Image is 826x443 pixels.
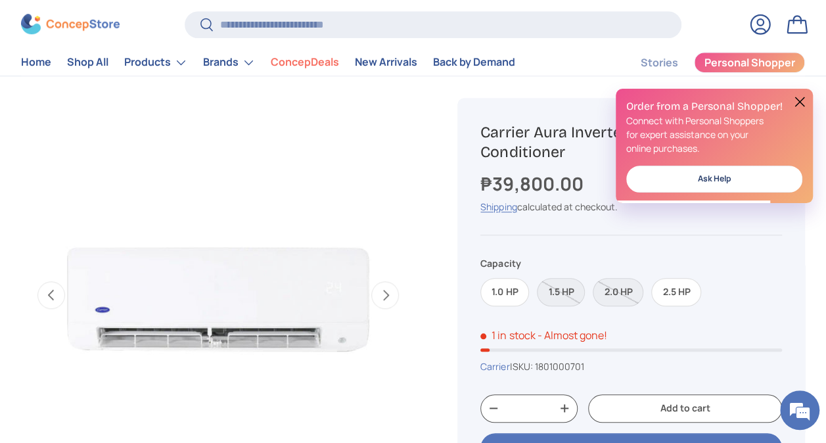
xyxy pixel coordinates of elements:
button: Add to cart [588,394,782,423]
label: Sold out [593,278,643,306]
summary: Products [116,49,195,76]
p: Connect with Personal Shoppers for expert assistance on your online purchases. [626,114,802,155]
p: - Almost gone! [537,328,607,342]
a: Carrier [480,360,509,373]
div: calculated at checkout. [480,200,782,214]
span: 1 in stock [480,328,535,342]
label: Sold out [537,278,585,306]
a: Personal Shopper [694,52,805,73]
a: Shipping [480,200,516,213]
span: Personal Shopper [704,58,795,68]
nav: Secondary [609,49,805,76]
summary: Brands [195,49,263,76]
legend: Capacity [480,256,520,270]
nav: Primary [21,49,515,76]
span: SKU: [512,360,532,373]
a: Stories [641,50,678,76]
a: Shop All [67,50,108,76]
span: | [509,360,584,373]
span: 1801000701 [534,360,584,373]
h1: Carrier Aura Inverter Split Type Air Conditioner [480,122,782,162]
strong: ₱39,800.00 [480,171,586,196]
h2: Order from a Personal Shopper! [626,99,802,114]
a: Back by Demand [433,50,515,76]
a: Ask Help [626,166,802,193]
a: New Arrivals [355,50,417,76]
a: ConcepDeals [271,50,339,76]
img: ConcepStore [21,14,120,35]
a: Home [21,50,51,76]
